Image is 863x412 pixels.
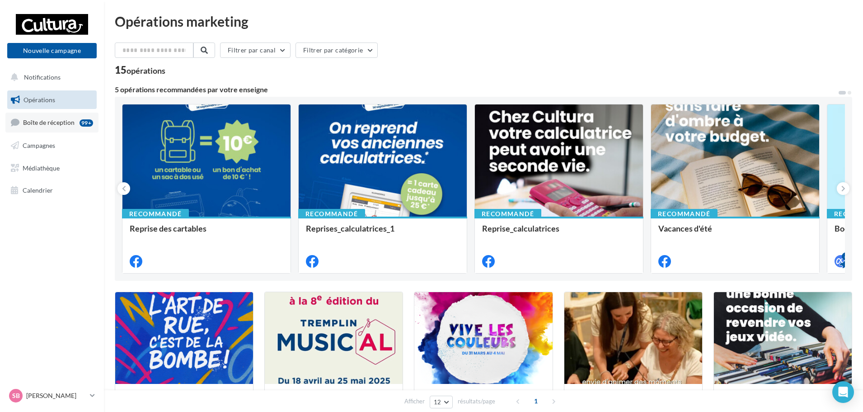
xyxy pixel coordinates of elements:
[5,136,98,155] a: Campagnes
[23,96,55,104] span: Opérations
[5,181,98,200] a: Calendrier
[5,159,98,178] a: Médiathèque
[115,65,165,75] div: 15
[122,209,189,219] div: Recommandé
[5,68,95,87] button: Notifications
[458,397,495,406] span: résultats/page
[7,43,97,58] button: Nouvelle campagne
[651,209,718,219] div: Recommandé
[404,397,425,406] span: Afficher
[12,391,20,400] span: SB
[23,164,60,171] span: Médiathèque
[23,118,75,126] span: Boîte de réception
[7,387,97,404] a: SB [PERSON_NAME]
[5,90,98,109] a: Opérations
[474,209,541,219] div: Recommandé
[5,113,98,132] a: Boîte de réception99+
[298,209,365,219] div: Recommandé
[115,86,838,93] div: 5 opérations recommandées par votre enseigne
[24,73,61,81] span: Notifications
[23,186,53,194] span: Calendrier
[842,252,850,260] div: 4
[130,224,283,242] div: Reprise des cartables
[529,394,543,408] span: 1
[832,381,854,403] div: Open Intercom Messenger
[80,119,93,127] div: 99+
[23,142,55,149] span: Campagnes
[220,43,291,58] button: Filtrer par canal
[26,391,86,400] p: [PERSON_NAME]
[295,43,378,58] button: Filtrer par catégorie
[658,224,812,242] div: Vacances d'été
[482,224,636,242] div: Reprise_calculatrices
[306,224,460,242] div: Reprises_calculatrices_1
[434,398,441,406] span: 12
[127,66,165,75] div: opérations
[430,396,453,408] button: 12
[115,14,852,28] div: Opérations marketing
